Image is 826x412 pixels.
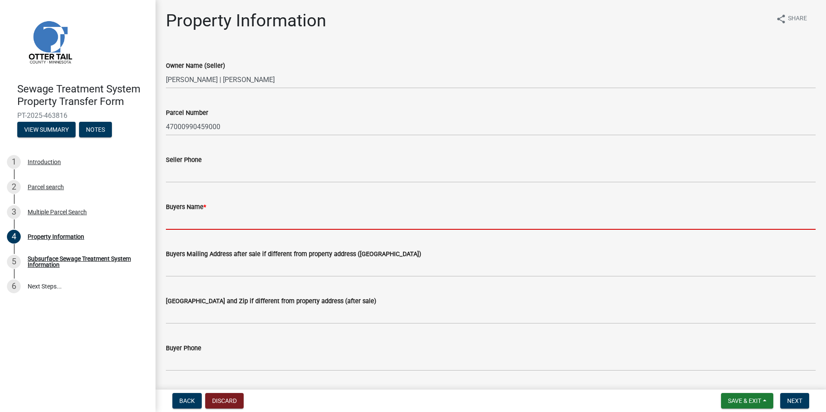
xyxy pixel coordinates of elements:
[776,14,786,24] i: share
[166,10,326,31] h1: Property Information
[166,204,206,210] label: Buyers Name
[172,393,202,409] button: Back
[17,9,82,74] img: Otter Tail County, Minnesota
[28,234,84,240] div: Property Information
[788,14,807,24] span: Share
[28,184,64,190] div: Parcel search
[780,393,809,409] button: Next
[28,209,87,215] div: Multiple Parcel Search
[769,10,814,27] button: shareShare
[7,279,21,293] div: 6
[7,155,21,169] div: 1
[7,205,21,219] div: 3
[166,157,202,163] label: Seller Phone
[7,230,21,244] div: 4
[7,255,21,269] div: 5
[17,83,149,108] h4: Sewage Treatment System Property Transfer Form
[17,111,138,120] span: PT-2025-463816
[166,110,208,116] label: Parcel Number
[728,397,761,404] span: Save & Exit
[28,256,142,268] div: Subsurface Sewage Treatment System Information
[205,393,244,409] button: Discard
[721,393,773,409] button: Save & Exit
[166,251,421,257] label: Buyers Mailing Address after sale if different from property address ([GEOGRAPHIC_DATA])
[17,127,76,133] wm-modal-confirm: Summary
[7,180,21,194] div: 2
[787,397,802,404] span: Next
[28,159,61,165] div: Introduction
[166,63,225,69] label: Owner Name (Seller)
[179,397,195,404] span: Back
[79,127,112,133] wm-modal-confirm: Notes
[79,122,112,137] button: Notes
[166,345,201,352] label: Buyer Phone
[166,298,376,304] label: [GEOGRAPHIC_DATA] and Zip if different from property address (after sale)
[17,122,76,137] button: View Summary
